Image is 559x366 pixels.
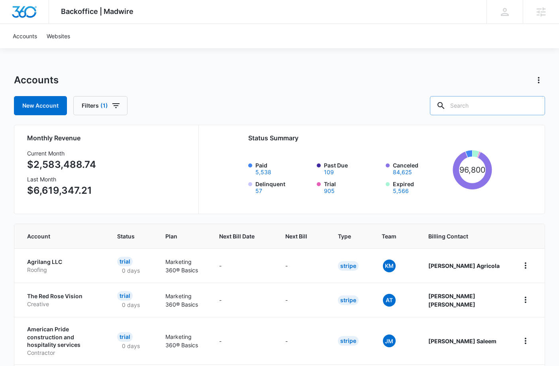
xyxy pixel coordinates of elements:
div: Stripe [338,261,359,271]
button: Delinquent [255,188,262,194]
button: Canceled [393,169,412,175]
span: Next Bill Date [219,232,255,240]
p: $2,583,488.74 [27,157,96,172]
h1: Accounts [14,74,59,86]
span: JM [383,335,396,347]
div: Trial [117,291,133,301]
td: - [210,317,276,364]
p: American Pride construction and hospitality services [27,325,98,349]
button: Expired [393,188,409,194]
div: Trial [117,332,133,342]
h3: Last Month [27,175,96,183]
p: Creative [27,300,98,308]
input: Search [430,96,545,115]
span: (1) [100,103,108,108]
a: The Red Rose VisionCreative [27,292,98,308]
span: Team [382,232,398,240]
a: New Account [14,96,67,115]
p: Agrilang LLC [27,258,98,266]
label: Paid [255,161,312,175]
p: Marketing 360® Basics [165,292,200,309]
h2: Status Summary [248,133,492,143]
p: $6,619,347.21 [27,183,96,198]
span: Account [27,232,86,240]
strong: [PERSON_NAME] Saleem [428,338,496,344]
td: - [210,248,276,283]
span: KM [383,260,396,272]
button: Filters(1) [73,96,127,115]
span: Plan [165,232,200,240]
p: Roofing [27,266,98,274]
strong: [PERSON_NAME] [PERSON_NAME] [428,293,475,308]
span: Next Bill [285,232,307,240]
button: Actions [532,74,545,87]
button: home [519,259,532,272]
p: 0 days [117,266,145,275]
label: Past Due [324,161,381,175]
p: The Red Rose Vision [27,292,98,300]
a: Agrilang LLCRoofing [27,258,98,274]
label: Trial [324,180,381,194]
button: home [519,335,532,347]
span: Billing Contact [428,232,500,240]
h3: Current Month [27,149,96,157]
button: Paid [255,169,271,175]
td: - [276,317,328,364]
h2: Monthly Revenue [27,133,189,143]
div: Stripe [338,295,359,305]
button: home [519,293,532,306]
a: Websites [42,24,75,48]
label: Expired [393,180,449,194]
span: Backoffice | Madwire [61,7,133,16]
p: 0 days [117,342,145,350]
strong: [PERSON_NAME] Agricola [428,262,500,269]
span: At [383,294,396,307]
tspan: 96,800 [459,165,485,175]
a: Accounts [8,24,42,48]
p: Contractor [27,349,98,357]
p: Marketing 360® Basics [165,333,200,349]
label: Delinquent [255,180,312,194]
button: Trial [324,188,335,194]
span: Status [117,232,135,240]
td: - [276,283,328,317]
div: Trial [117,257,133,266]
td: - [210,283,276,317]
button: Past Due [324,169,334,175]
span: Type [338,232,351,240]
label: Canceled [393,161,449,175]
p: Marketing 360® Basics [165,258,200,274]
p: 0 days [117,301,145,309]
a: American Pride construction and hospitality servicesContractor [27,325,98,356]
td: - [276,248,328,283]
div: Stripe [338,336,359,346]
